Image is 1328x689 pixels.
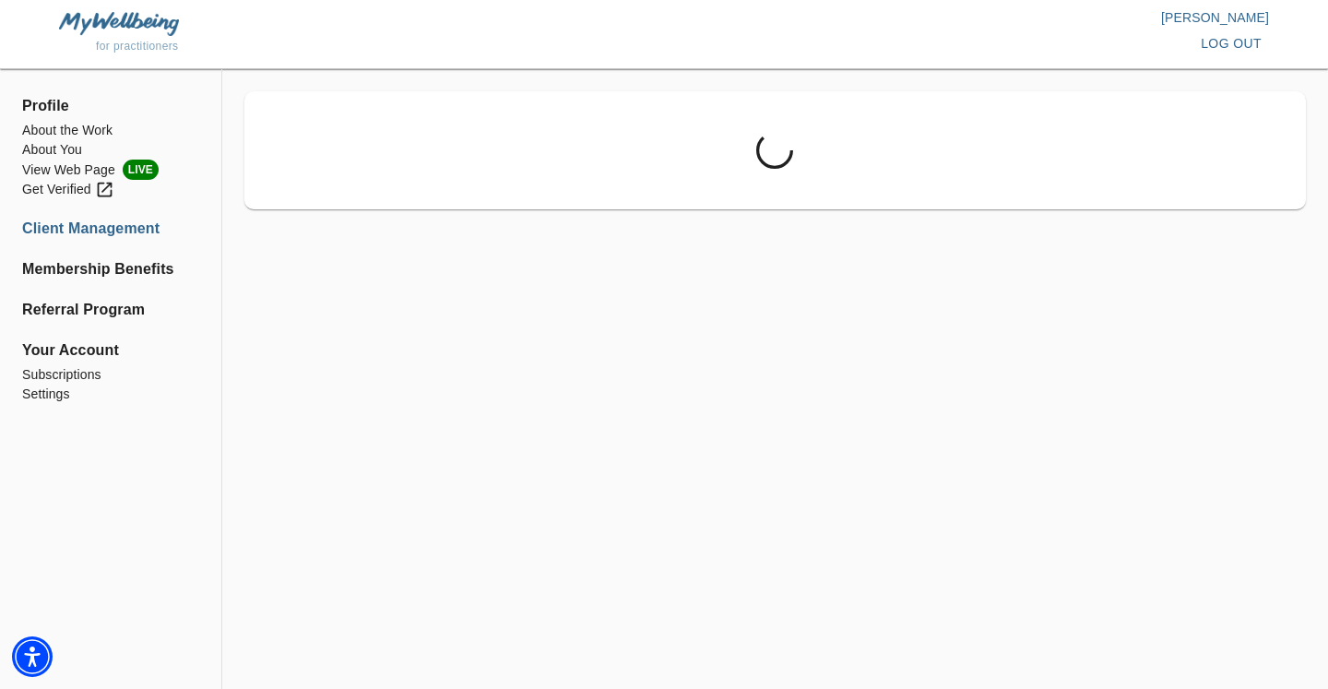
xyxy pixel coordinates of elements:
a: Referral Program [22,299,199,321]
span: for practitioners [96,40,179,53]
a: Client Management [22,218,199,240]
span: LIVE [123,160,159,180]
span: Profile [22,95,199,117]
li: View Web Page [22,160,199,180]
span: log out [1201,32,1262,55]
a: Subscriptions [22,365,199,385]
a: About the Work [22,121,199,140]
a: About You [22,140,199,160]
img: MyWellbeing [59,12,179,35]
a: View Web PageLIVE [22,160,199,180]
button: log out [1193,27,1269,61]
a: Settings [22,385,199,404]
a: Membership Benefits [22,258,199,280]
a: Get Verified [22,180,199,199]
span: Your Account [22,339,199,362]
p: [PERSON_NAME] [664,8,1269,27]
div: Get Verified [22,180,114,199]
div: Accessibility Menu [12,636,53,677]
